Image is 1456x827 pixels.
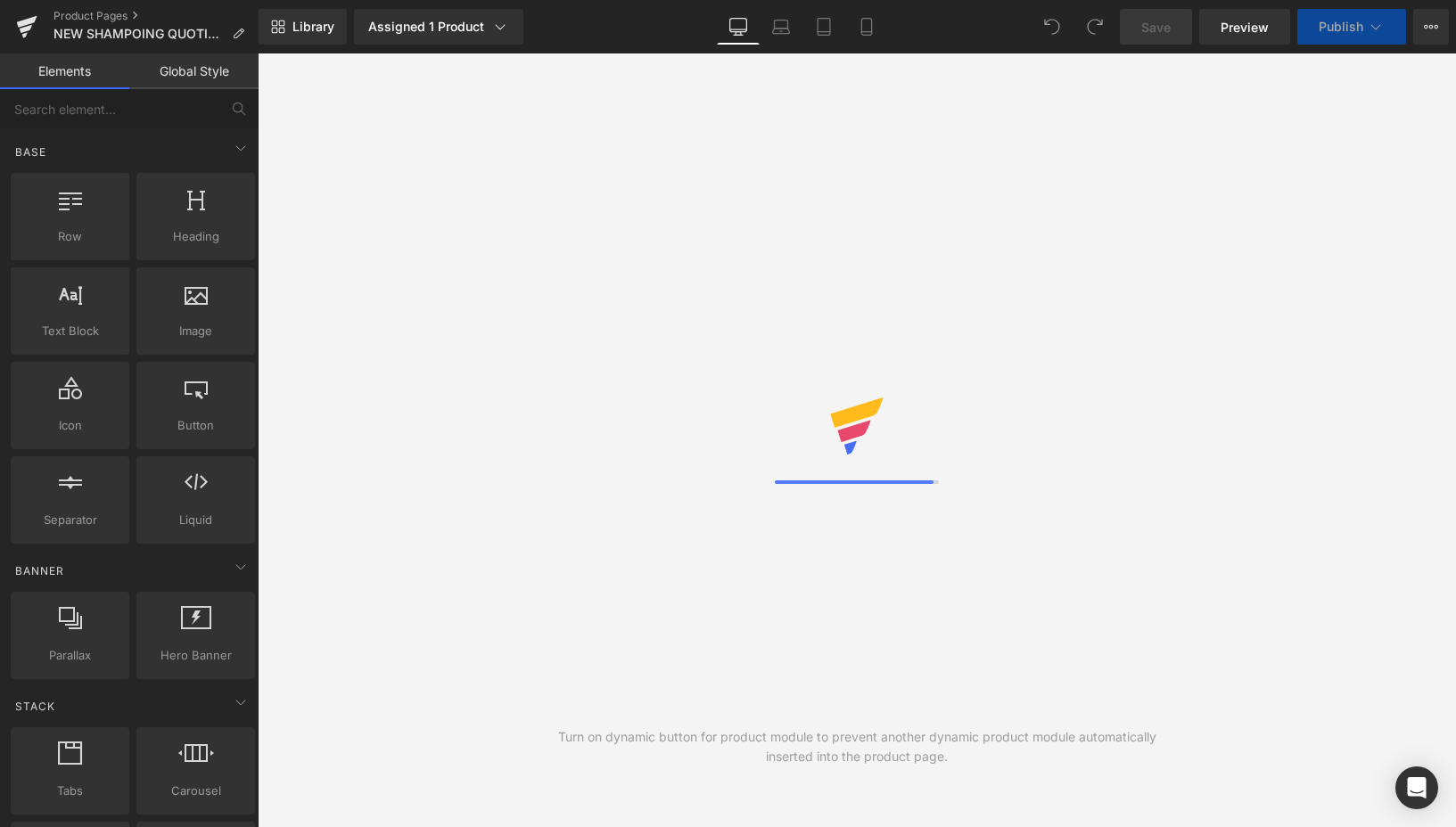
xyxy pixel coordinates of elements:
a: Desktop [717,9,760,45]
span: Library [292,19,334,35]
a: Global Style [129,53,259,89]
a: Mobile [845,9,888,45]
span: Banner [13,562,66,579]
span: Save [1141,18,1171,37]
span: Hero Banner [142,646,250,665]
a: Laptop [760,9,802,45]
span: Button [142,416,250,435]
span: Preview [1221,18,1269,37]
span: Liquid [142,511,250,529]
span: Stack [13,698,57,715]
span: NEW SHAMPOING QUOTIDIEN [53,27,225,41]
span: Publish [1319,20,1363,34]
span: Parallax [16,646,124,665]
a: Preview [1199,9,1290,45]
a: Tablet [802,9,845,45]
div: Open Intercom Messenger [1395,766,1438,809]
button: Redo [1077,9,1113,45]
span: Image [142,322,250,340]
span: Separator [16,511,124,529]
button: Undo [1034,9,1070,45]
button: More [1413,9,1449,45]
span: Base [13,143,48,160]
span: Text Block [16,322,124,340]
a: New Library [259,9,347,45]
div: Assigned 1 Product [368,18,509,36]
span: Carousel [142,782,250,800]
button: Publish [1297,9,1406,45]
span: Row [16,227,124,246]
a: Product Pages [53,9,259,23]
span: Icon [16,416,124,435]
span: Heading [142,227,250,246]
div: Turn on dynamic button for product module to prevent another dynamic product module automatically... [557,727,1156,766]
span: Tabs [16,782,124,800]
